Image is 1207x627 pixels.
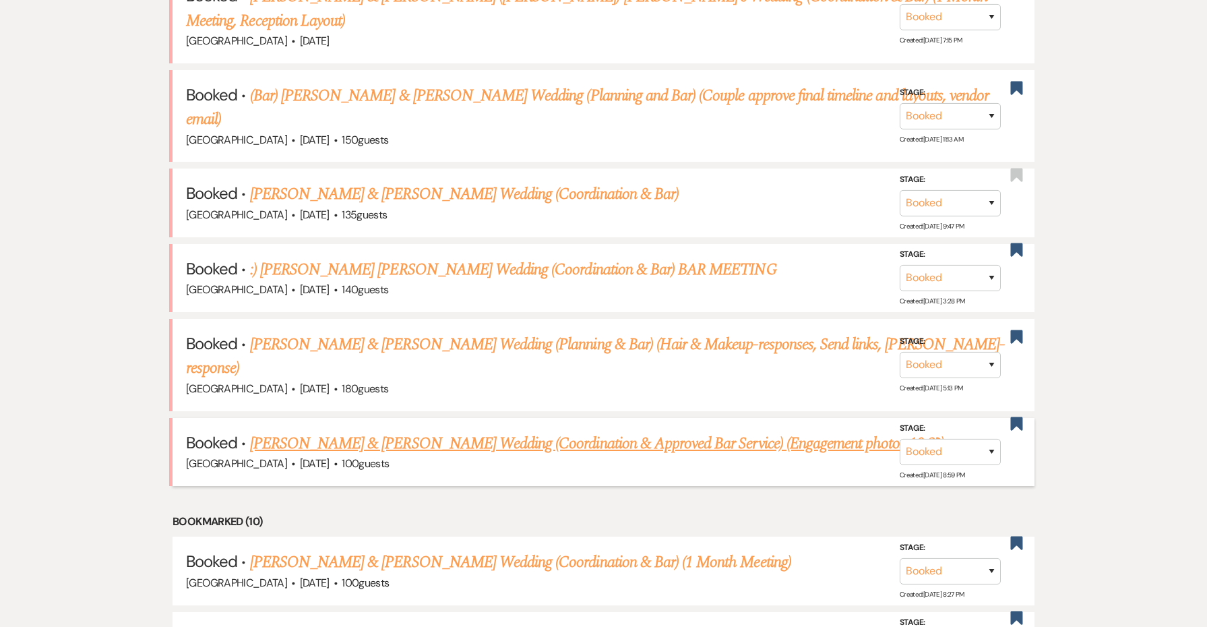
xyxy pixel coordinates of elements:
a: (Bar) [PERSON_NAME] & [PERSON_NAME] Wedding (Planning and Bar) (Couple approve final timeline and... [186,84,989,132]
span: Booked [186,333,237,354]
span: [GEOGRAPHIC_DATA] [186,282,287,297]
label: Stage: [900,173,1001,187]
span: Booked [186,183,237,204]
label: Stage: [900,334,1001,349]
span: Created: [DATE] 3:28 PM [900,297,965,305]
span: 180 guests [342,382,388,396]
span: Booked [186,432,237,453]
span: 135 guests [342,208,387,222]
a: [PERSON_NAME] & [PERSON_NAME] Wedding (Coordination & Approved Bar Service) (Engagement photos 10... [250,431,944,456]
span: [DATE] [300,208,330,222]
span: [DATE] [300,133,330,147]
a: :) [PERSON_NAME] [PERSON_NAME] Wedding (Coordination & Bar) BAR MEETING [250,258,777,282]
a: [PERSON_NAME] & [PERSON_NAME] Wedding (Coordination & Bar) (1 Month Meeting) [250,550,791,574]
span: Created: [DATE] 5:13 PM [900,384,963,392]
span: Created: [DATE] 11:13 AM [900,135,963,144]
span: Created: [DATE] 7:15 PM [900,36,962,44]
span: [GEOGRAPHIC_DATA] [186,34,287,48]
span: [GEOGRAPHIC_DATA] [186,456,287,471]
span: [DATE] [300,576,330,590]
a: [PERSON_NAME] & [PERSON_NAME] Wedding (Planning & Bar) (Hair & Makeup-responses, Send links, [PER... [186,332,1004,381]
span: [DATE] [300,282,330,297]
span: Created: [DATE] 8:27 PM [900,590,964,599]
span: Booked [186,258,237,279]
span: [DATE] [300,34,330,48]
span: 100 guests [342,456,389,471]
span: Booked [186,84,237,105]
span: [DATE] [300,456,330,471]
span: Created: [DATE] 9:47 PM [900,222,964,231]
label: Stage: [900,86,1001,100]
span: [GEOGRAPHIC_DATA] [186,208,287,222]
label: Stage: [900,247,1001,262]
label: Stage: [900,421,1001,436]
span: 140 guests [342,282,388,297]
span: [GEOGRAPHIC_DATA] [186,382,287,396]
span: [GEOGRAPHIC_DATA] [186,576,287,590]
span: [GEOGRAPHIC_DATA] [186,133,287,147]
label: Stage: [900,541,1001,556]
li: Bookmarked (10) [173,513,1034,531]
a: [PERSON_NAME] & [PERSON_NAME] Wedding (Coordination & Bar) [250,182,679,206]
span: [DATE] [300,382,330,396]
span: 100 guests [342,576,389,590]
span: 150 guests [342,133,388,147]
span: Booked [186,551,237,572]
span: Created: [DATE] 8:59 PM [900,471,965,479]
